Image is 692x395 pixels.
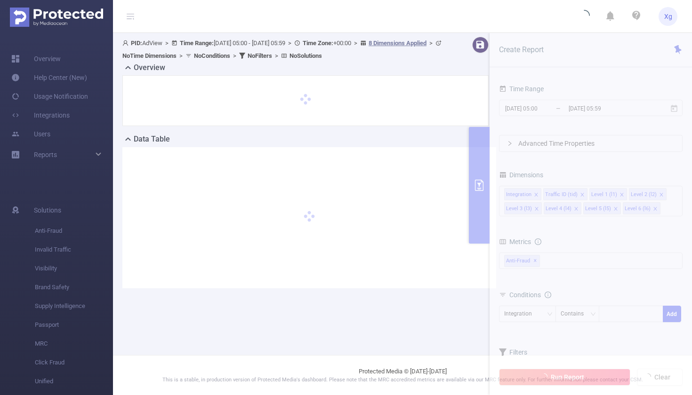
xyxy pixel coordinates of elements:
[248,52,272,59] b: No Filters
[177,52,185,59] span: >
[35,334,113,353] span: MRC
[664,7,672,26] span: Xg
[34,145,57,164] a: Reports
[35,278,113,297] span: Brand Safety
[35,316,113,334] span: Passport
[180,39,214,47] b: Time Range:
[35,259,113,278] span: Visibility
[122,40,131,46] i: icon: user
[11,87,88,106] a: Usage Notification
[35,240,113,259] span: Invalid Traffic
[122,39,444,59] span: AdView [DATE] 05:00 - [DATE] 05:59 +00:00
[122,52,177,59] b: No Time Dimensions
[35,372,113,391] span: Unified
[35,221,113,240] span: Anti-Fraud
[137,376,668,384] p: This is a stable, in production version of Protected Media's dashboard. Please note that the MRC ...
[11,106,70,125] a: Integrations
[272,52,281,59] span: >
[351,39,360,47] span: >
[194,52,230,59] b: No Conditions
[113,355,692,395] footer: Protected Media © [DATE]-[DATE]
[10,8,103,27] img: Protected Media
[579,10,590,23] i: icon: loading
[35,353,113,372] span: Click Fraud
[35,297,113,316] span: Supply Intelligence
[11,125,50,143] a: Users
[162,39,171,47] span: >
[303,39,333,47] b: Time Zone:
[369,39,426,47] u: 8 Dimensions Applied
[134,62,165,73] h2: Overview
[134,134,170,145] h2: Data Table
[230,52,239,59] span: >
[34,201,61,220] span: Solutions
[131,39,142,47] b: PID:
[11,68,87,87] a: Help Center (New)
[290,52,322,59] b: No Solutions
[11,49,61,68] a: Overview
[34,151,57,158] span: Reports
[285,39,294,47] span: >
[426,39,435,47] span: >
